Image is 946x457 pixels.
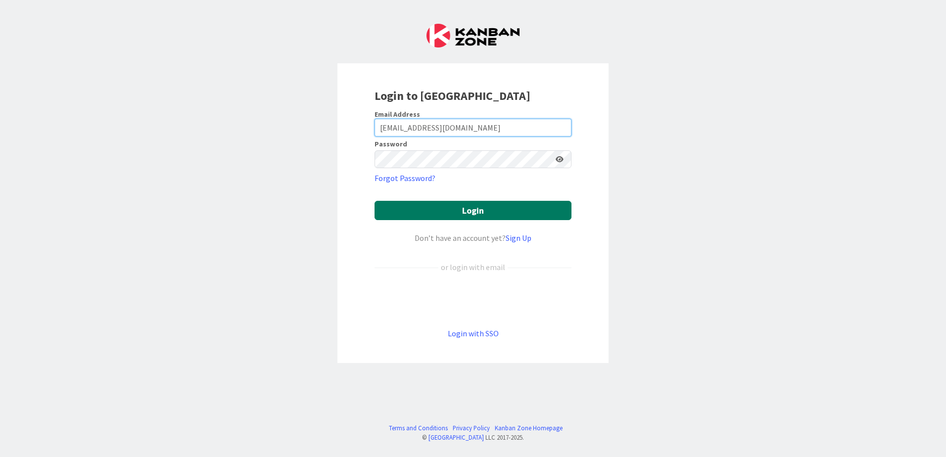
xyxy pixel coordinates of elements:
label: Password [375,140,407,147]
a: Terms and Conditions [389,423,448,433]
a: Forgot Password? [375,172,435,184]
b: Login to [GEOGRAPHIC_DATA] [375,88,530,103]
div: © LLC 2017- 2025 . [384,433,563,442]
a: Sign Up [506,233,531,243]
button: Login [375,201,571,220]
a: Login with SSO [448,328,499,338]
a: Privacy Policy [453,423,490,433]
a: [GEOGRAPHIC_DATA] [428,433,484,441]
img: Kanban Zone [426,24,520,47]
iframe: Sign in with Google Button [370,289,576,311]
label: Email Address [375,110,420,119]
a: Kanban Zone Homepage [495,423,563,433]
div: or login with email [438,261,508,273]
div: Don’t have an account yet? [375,232,571,244]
